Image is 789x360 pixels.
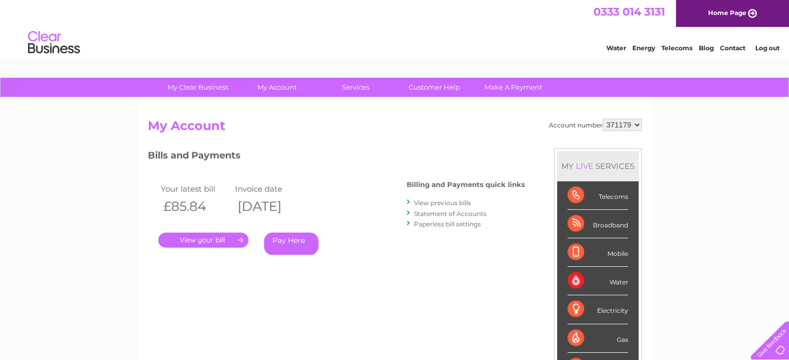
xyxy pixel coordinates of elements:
h2: My Account [148,119,642,138]
a: Telecoms [661,44,693,52]
th: [DATE] [232,196,307,217]
a: Contact [720,44,745,52]
a: . [158,233,248,248]
div: Telecoms [567,181,628,210]
th: £85.84 [158,196,233,217]
h4: Billing and Payments quick links [407,181,525,189]
a: My Clear Business [155,78,241,97]
a: 0333 014 3131 [593,5,665,18]
a: Energy [632,44,655,52]
a: Customer Help [392,78,477,97]
a: Pay Here [264,233,319,255]
td: Invoice date [232,182,307,196]
a: My Account [234,78,320,97]
a: Log out [755,44,779,52]
a: Blog [699,44,714,52]
a: Water [606,44,626,52]
img: logo.png [27,27,80,59]
div: Water [567,267,628,295]
div: Account number [549,119,642,131]
div: Clear Business is a trading name of Verastar Limited (registered in [GEOGRAPHIC_DATA] No. 3667643... [150,6,640,50]
div: Broadband [567,210,628,238]
a: Statement of Accounts [414,210,487,218]
div: LIVE [574,161,596,171]
a: View previous bills [414,199,471,207]
a: Services [313,78,398,97]
div: Mobile [567,238,628,267]
h3: Bills and Payments [148,148,525,166]
td: Your latest bill [158,182,233,196]
div: MY SERVICES [557,151,639,181]
div: Electricity [567,295,628,324]
a: Make A Payment [470,78,556,97]
div: Gas [567,324,628,353]
a: Paperless bill settings [414,220,481,228]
